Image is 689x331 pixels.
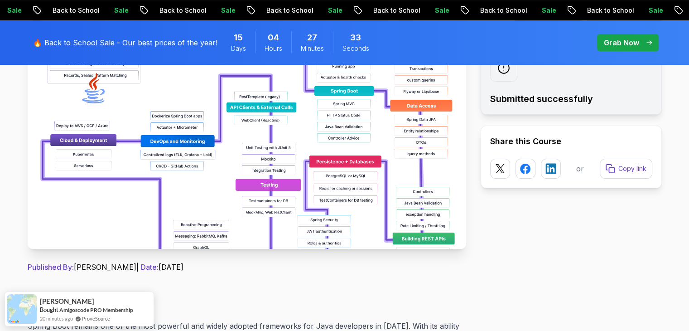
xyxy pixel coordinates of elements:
p: Back to School [250,6,312,15]
p: Copy link [618,164,646,173]
a: ProveSource [82,315,110,322]
p: Back to School [357,6,419,15]
img: provesource social proof notification image [7,294,37,324]
span: 15 Days [234,31,243,44]
p: Sale [419,6,448,15]
h2: Introduction [28,291,466,305]
p: Sale [98,6,127,15]
p: Back to School [36,6,98,15]
p: Grab Now [604,37,639,48]
p: Back to School [143,6,205,15]
span: 4 Hours [268,31,279,44]
p: 🔥 Back to School Sale - Our best prices of the year! [33,37,217,48]
p: [PERSON_NAME] | [DATE] [28,262,466,273]
p: Back to School [464,6,525,15]
span: [PERSON_NAME] [40,297,94,305]
a: Amigoscode PRO Membership [59,307,133,313]
p: or [576,163,584,174]
span: Hours [265,44,282,53]
span: 27 Minutes [307,31,317,44]
p: Sale [632,6,661,15]
span: Days [231,44,246,53]
img: Spring Boot Roadmap 2025: The Complete Guide for Backend Developers thumbnail [28,45,466,249]
button: Copy link [600,159,652,179]
p: Sale [205,6,234,15]
span: Seconds [342,44,369,53]
h2: Share this Course [490,135,652,148]
span: 33 Seconds [350,31,361,44]
p: Back to School [571,6,632,15]
span: Bought [40,306,58,313]
span: Published By: [28,263,74,272]
span: 20 minutes ago [40,315,73,322]
p: Sale [312,6,341,15]
span: Date: [141,263,159,272]
h2: Submitted successfully [490,92,652,105]
p: Sale [525,6,554,15]
span: Minutes [301,44,324,53]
